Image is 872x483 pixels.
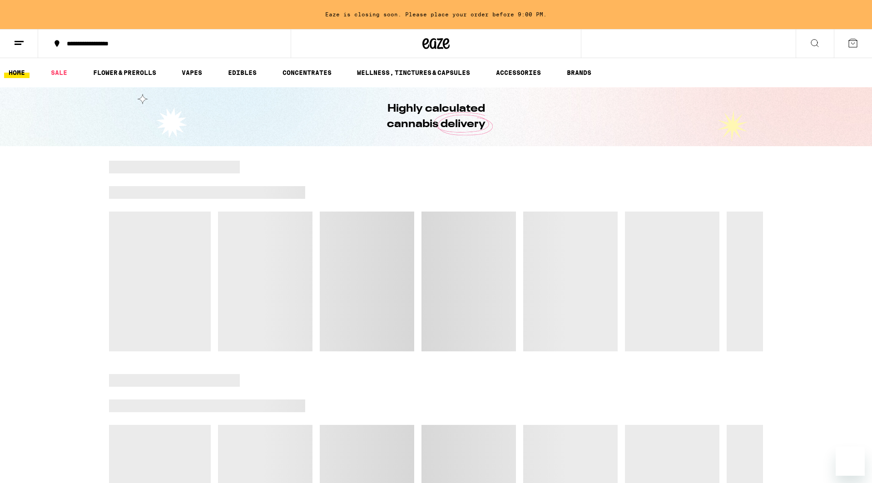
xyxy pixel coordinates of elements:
[836,447,865,476] iframe: Button to launch messaging window
[491,67,545,78] a: ACCESSORIES
[223,67,261,78] a: EDIBLES
[562,67,596,78] a: BRANDS
[46,67,72,78] a: SALE
[361,101,511,132] h1: Highly calculated cannabis delivery
[89,67,161,78] a: FLOWER & PREROLLS
[352,67,475,78] a: WELLNESS, TINCTURES & CAPSULES
[177,67,207,78] a: VAPES
[278,67,336,78] a: CONCENTRATES
[4,67,30,78] a: HOME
